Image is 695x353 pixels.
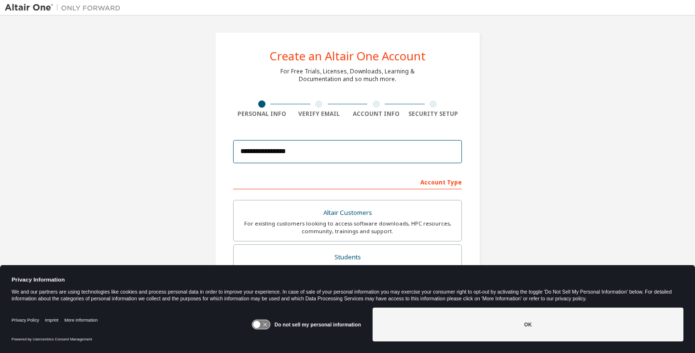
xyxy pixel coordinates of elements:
[233,110,291,118] div: Personal Info
[280,68,415,83] div: For Free Trials, Licenses, Downloads, Learning & Documentation and so much more.
[239,251,456,264] div: Students
[239,206,456,220] div: Altair Customers
[270,50,426,62] div: Create an Altair One Account
[239,264,456,280] div: For currently enrolled students looking to access the free Altair Student Edition bundle and all ...
[239,220,456,235] div: For existing customers looking to access software downloads, HPC resources, community, trainings ...
[5,3,125,13] img: Altair One
[347,110,405,118] div: Account Info
[233,174,462,189] div: Account Type
[405,110,462,118] div: Security Setup
[291,110,348,118] div: Verify Email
